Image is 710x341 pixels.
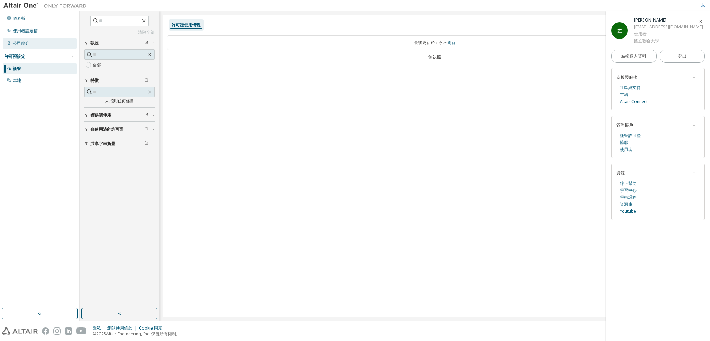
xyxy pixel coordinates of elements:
[107,325,132,331] font: 網站使用條款
[13,15,25,21] font: 儀表板
[620,194,637,200] font: 學術課程
[90,40,99,46] font: 執照
[144,112,148,118] span: 清除篩選
[84,108,155,123] button: 僅供我使用
[620,98,648,105] a: Altair Connect
[90,77,99,83] font: 特徵
[144,127,148,132] span: 清除篩選
[96,331,106,337] font: 2025
[611,50,657,63] a: 編輯個人資料
[620,132,641,139] a: 託管許可證
[634,17,703,24] div: 林思偉
[620,180,637,186] font: 線上幫助
[144,40,148,46] span: 清除篩選
[620,133,641,138] font: 託管許可證
[428,54,441,60] font: 無執照
[138,29,155,35] font: 清除全部
[84,136,155,151] button: 共享字串折疊
[620,180,637,187] a: 線上幫助
[621,53,646,59] font: 編輯個人資料
[2,327,38,335] img: altair_logo.svg
[617,28,622,34] font: 左
[616,122,633,128] font: 管理帳戶
[660,50,705,63] button: 登出
[634,17,666,23] font: [PERSON_NAME]
[620,146,632,152] font: 使用者
[93,331,96,337] font: ©
[65,327,72,335] img: linkedin.svg
[620,146,632,153] a: 使用者
[620,201,632,207] font: 資源庫
[5,53,25,59] font: 許可證設定
[13,40,29,46] font: 公司簡介
[93,62,101,68] font: 全部
[84,35,155,51] button: 執照
[620,187,637,193] font: 學習中心
[620,91,628,98] a: 市場
[620,92,628,97] font: 市場
[414,40,439,45] font: 最後更新於：
[106,331,180,337] font: Altair Engineering, Inc. 保留所有權利。
[616,74,637,80] font: 支援與服務
[620,201,632,208] a: 資源庫
[42,327,49,335] img: facebook.svg
[144,78,148,83] span: 清除篩選
[439,40,447,45] font: 永不
[620,139,628,145] font: 輪廓
[90,140,115,146] font: 共享字串折疊
[678,53,686,59] font: 登出
[105,98,134,104] font: 未找到任何條目
[620,84,641,91] a: 社區與支持
[620,85,641,91] font: 社區與支持
[634,31,647,37] font: 使用者
[76,327,86,335] img: youtube.svg
[3,2,90,9] img: 牽牛星一號
[447,40,456,45] font: 刷新
[620,99,648,104] font: Altair Connect
[84,122,155,137] button: 僅使用過的許可證
[620,139,628,146] a: 輪廓
[620,208,636,215] a: Youtube
[13,66,21,71] font: 託管
[144,141,148,146] span: 清除篩選
[90,112,111,118] font: 僅供我使用
[634,38,659,44] font: 國立聯合大學
[616,170,625,176] font: 資源
[13,28,38,34] font: 使用者設定檔
[84,73,155,88] button: 特徵
[172,22,201,28] font: 許可證使用情況
[620,187,637,194] a: 學習中心
[634,24,703,30] font: [EMAIL_ADDRESS][DOMAIN_NAME]
[90,126,124,132] font: 僅使用過的許可證
[13,77,21,83] font: 本地
[620,194,637,201] a: 學術課程
[53,327,61,335] img: instagram.svg
[93,325,101,331] font: 隱私
[139,325,162,331] font: Cookie 同意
